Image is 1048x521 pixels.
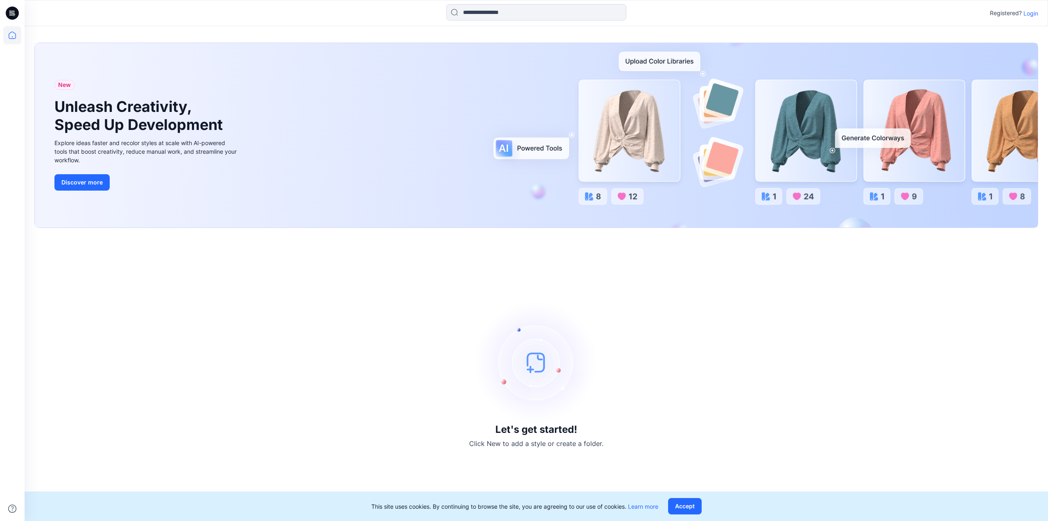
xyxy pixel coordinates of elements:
[54,139,239,164] div: Explore ideas faster and recolor styles at scale with AI-powered tools that boost creativity, red...
[54,174,110,191] button: Discover more
[495,424,577,435] h3: Let's get started!
[58,80,71,90] span: New
[1023,9,1038,18] p: Login
[371,502,658,511] p: This site uses cookies. By continuing to browse the site, you are agreeing to our use of cookies.
[54,98,226,133] h1: Unleash Creativity, Speed Up Development
[475,301,598,424] img: empty-state-image.svg
[54,174,239,191] a: Discover more
[990,8,1022,18] p: Registered?
[469,439,603,448] p: Click New to add a style or create a folder.
[668,498,702,514] button: Accept
[628,503,658,510] a: Learn more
